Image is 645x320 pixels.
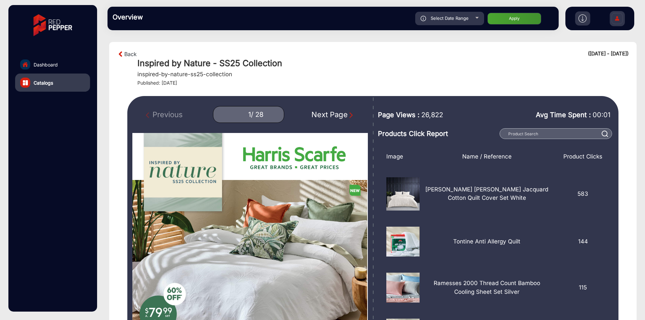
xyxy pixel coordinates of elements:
[113,13,207,21] h3: Overview
[15,55,90,74] a: Dashboard
[578,14,587,22] img: h2download.svg
[500,128,612,139] input: Product Search
[34,61,58,68] span: Dashboard
[588,50,629,58] div: ([DATE] - [DATE])
[420,152,554,161] div: Name / Reference
[421,110,443,120] span: 26,822
[425,279,549,296] p: Ramesses 2000 Thread Count Bamboo Cooling Sheet Set Silver
[137,58,629,68] h1: Inspired by Nature - SS25 Collection
[348,112,354,119] img: Next Page
[124,50,137,58] a: Back
[453,237,520,246] p: Tontine Anti Allergy Quilt
[602,131,608,137] img: prodSearch%20_white.svg
[386,177,420,211] img: 1755069082000productHero-SPOTWF-BP666870001-white.png
[554,177,612,211] div: 583
[386,227,420,257] img: 1755069672000pg1_3.png
[311,109,354,120] div: Next Page
[487,13,541,25] button: Apply
[425,185,549,202] p: [PERSON_NAME] [PERSON_NAME] Jacquard Cotton Quilt Cover Set White
[251,110,263,119] div: / 28
[593,111,610,119] span: 00:01
[610,8,624,31] img: Sign%20Up.svg
[431,15,469,21] span: Select Date Range
[137,71,232,78] h5: inspired-by-nature-ss25-collection
[554,227,612,257] div: 144
[554,152,612,161] div: Product Clicks
[554,273,612,303] div: 115
[23,80,28,85] img: catalog
[386,273,420,303] img: 1755069254000pg1_2.png
[15,74,90,92] a: Catalogs
[137,80,629,86] h4: Published: [DATE]
[22,61,28,67] img: home
[381,152,420,161] div: Image
[378,110,420,120] span: Page Views :
[29,8,77,42] img: vmg-logo
[536,110,591,120] span: Avg Time Spent :
[378,130,497,138] h3: Products Click Report
[34,79,53,86] span: Catalogs
[421,16,426,21] img: icon
[117,50,124,58] img: arrow-left-1.svg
